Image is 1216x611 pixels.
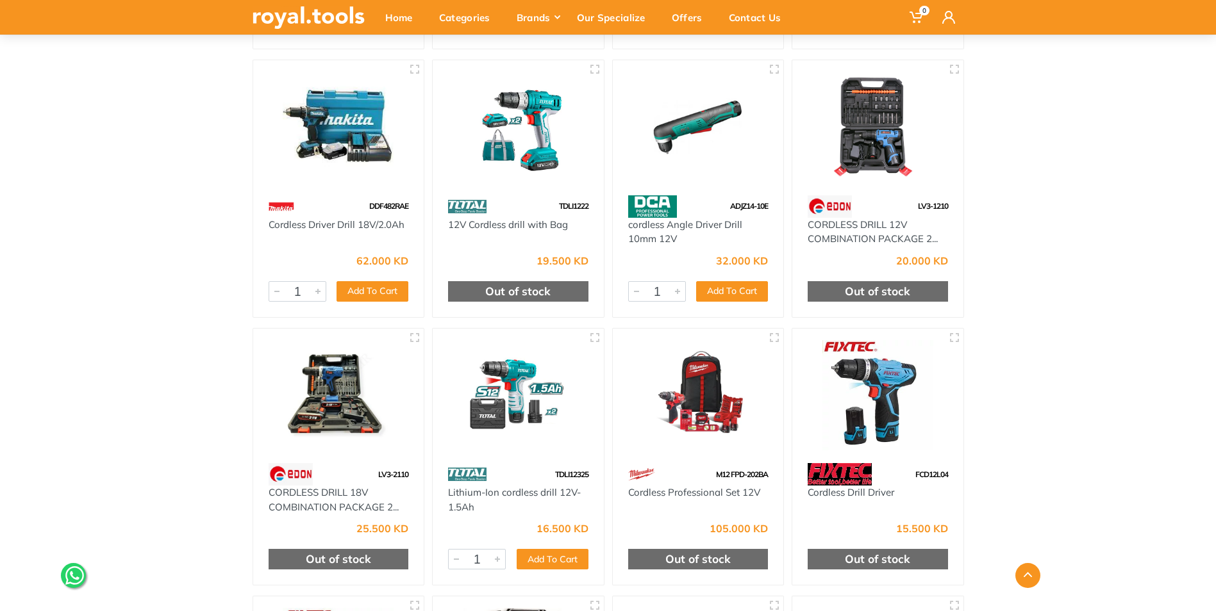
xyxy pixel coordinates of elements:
[568,4,663,31] div: Our Specialize
[663,4,720,31] div: Offers
[508,4,568,31] div: Brands
[808,218,938,245] a: CORDLESS DRILL 12V COMBINATION PACKAGE 2...
[808,463,872,485] img: 115.webp
[444,72,592,183] img: Royal Tools - 12V Cordless drill with Bag
[356,523,408,534] div: 25.500 KD
[628,486,760,498] a: Cordless Professional Set 12V
[804,340,952,451] img: Royal Tools - Cordless Drill Driver
[628,218,742,245] a: cordless Angle Driver Drill 10mm 12V
[808,195,852,218] img: 112.webp
[269,195,294,218] img: 42.webp
[555,469,588,479] span: TDLI12325
[624,72,772,183] img: Royal Tools - cordless Angle Driver Drill 10mm 12V
[376,4,430,31] div: Home
[537,256,588,266] div: 19.500 KD
[896,523,948,534] div: 15.500 KD
[265,340,413,451] img: Royal Tools - CORDLESS DRILL 18V COMBINATION PACKAGE 2.0AH
[378,469,408,479] span: LV3-2110
[559,201,588,211] span: TDLI1222
[628,463,655,485] img: 68.webp
[808,549,948,569] div: Out of stock
[448,218,568,231] a: 12V Cordless drill with Bag
[624,340,772,451] img: Royal Tools - Cordless Professional Set 12V
[269,486,399,513] a: CORDLESS DRILL 18V COMBINATION PACKAGE 2...
[808,281,948,302] div: Out of stock
[628,549,769,569] div: Out of stock
[369,201,408,211] span: DDF482RAE
[915,469,948,479] span: FCD12L04
[628,195,677,218] img: 58.webp
[269,549,409,569] div: Out of stock
[448,463,487,485] img: 86.webp
[448,281,588,302] div: Out of stock
[918,201,948,211] span: LV3-1210
[269,463,313,485] img: 112.webp
[448,195,487,218] img: 86.webp
[448,486,581,513] a: Lithium-Ion cordless drill 12V-1.5Ah
[537,523,588,534] div: 16.500 KD
[716,256,768,266] div: 32.000 KD
[337,281,408,302] button: Add To Cart
[517,549,588,569] button: Add To Cart
[808,486,894,498] a: Cordless Drill Driver
[710,523,768,534] div: 105.000 KD
[265,72,413,183] img: Royal Tools - Cordless Driver Drill 18V/2.0Ah
[896,256,948,266] div: 20.000 KD
[804,72,952,183] img: Royal Tools - CORDLESS DRILL 12V COMBINATION PACKAGE 2.0AH
[720,4,799,31] div: Contact Us
[444,340,592,451] img: Royal Tools - Lithium-Ion cordless drill 12V-1.5Ah
[430,4,508,31] div: Categories
[253,6,365,29] img: royal.tools Logo
[696,281,768,302] button: Add To Cart
[919,6,929,15] span: 0
[356,256,408,266] div: 62.000 KD
[730,201,768,211] span: ADJZ14-10E
[269,218,404,231] a: Cordless Driver Drill 18V/2.0Ah
[716,469,768,479] span: M12 FPD-202BA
